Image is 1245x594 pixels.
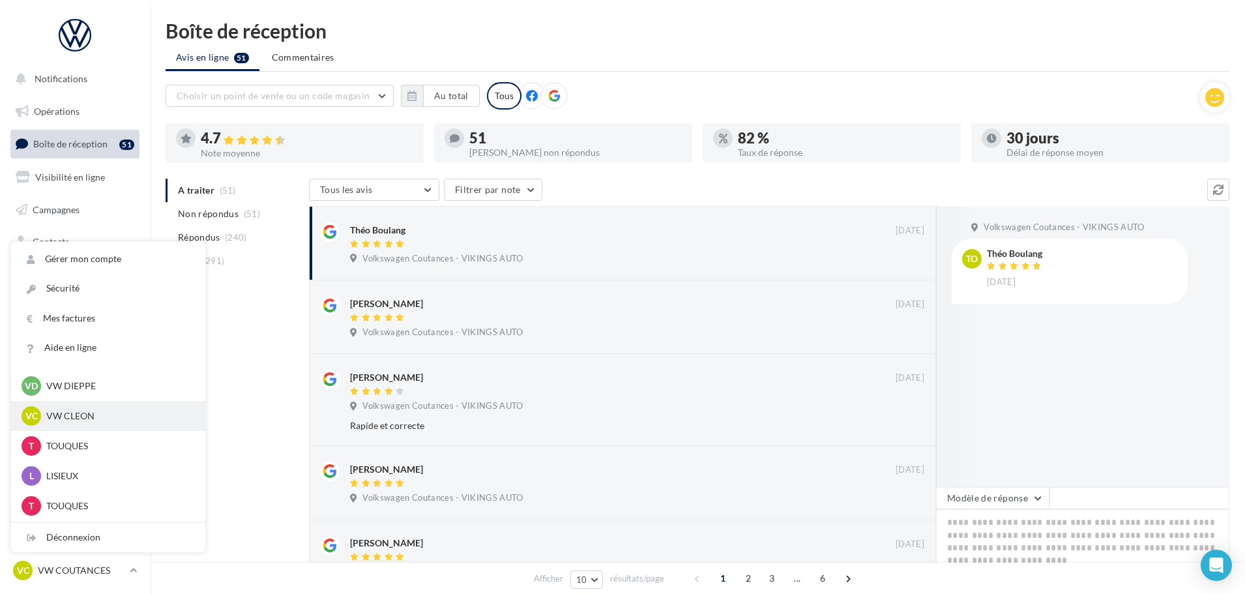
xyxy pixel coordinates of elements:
[350,419,840,432] div: Rapide et correcte
[423,85,480,107] button: Au total
[896,299,924,310] span: [DATE]
[29,469,34,483] span: L
[8,228,142,256] a: Contacts
[8,98,142,125] a: Opérations
[17,564,29,577] span: VC
[738,148,950,157] div: Taux de réponse
[34,106,80,117] span: Opérations
[8,325,142,364] a: PLV et print personnalisable
[309,179,439,201] button: Tous les avis
[178,231,220,244] span: Répondus
[46,439,190,453] p: TOUQUES
[712,568,733,589] span: 1
[362,492,523,504] span: Volkswagen Coutances - VIKINGS AUTO
[8,196,142,224] a: Campagnes
[362,400,523,412] span: Volkswagen Coutances - VIKINGS AUTO
[984,222,1144,233] span: Volkswagen Coutances - VIKINGS AUTO
[1201,550,1232,581] div: Open Intercom Messenger
[201,131,413,146] div: 4.7
[46,379,190,393] p: VW DIEPPE
[272,51,334,64] span: Commentaires
[469,148,682,157] div: [PERSON_NAME] non répondus
[350,537,423,550] div: [PERSON_NAME]
[896,539,924,550] span: [DATE]
[350,463,423,476] div: [PERSON_NAME]
[987,276,1016,288] span: [DATE]
[46,409,190,423] p: VW CLEON
[29,499,34,512] span: T
[350,297,423,310] div: [PERSON_NAME]
[46,499,190,512] p: TOUQUES
[8,369,142,408] a: Campagnes DataOnDemand
[896,225,924,237] span: [DATE]
[46,469,190,483] p: LISIEUX
[738,131,950,145] div: 82 %
[166,21,1229,40] div: Boîte de réception
[33,203,80,215] span: Campagnes
[11,333,205,363] a: Aide en ligne
[119,140,134,150] div: 51
[178,207,239,220] span: Non répondus
[35,73,87,84] span: Notifications
[896,464,924,476] span: [DATE]
[1006,131,1219,145] div: 30 jours
[896,372,924,384] span: [DATE]
[362,253,523,265] span: Volkswagen Coutances - VIKINGS AUTO
[11,304,205,333] a: Mes factures
[35,171,105,183] span: Visibilité en ligne
[8,261,142,288] a: Médiathèque
[25,379,38,393] span: VD
[761,568,782,589] span: 3
[203,256,225,266] span: (291)
[487,82,521,110] div: Tous
[401,85,480,107] button: Au total
[1006,148,1219,157] div: Délai de réponse moyen
[966,252,978,265] span: To
[38,564,124,577] p: VW COUTANCES
[225,232,247,243] span: (240)
[10,558,139,583] a: VC VW COUTANCES
[166,85,394,107] button: Choisir un point de vente ou un code magasin
[201,149,413,158] div: Note moyenne
[11,523,205,552] div: Déconnexion
[570,571,604,589] button: 10
[362,327,523,338] span: Volkswagen Coutances - VIKINGS AUTO
[8,293,142,321] a: Calendrier
[8,130,142,158] a: Boîte de réception51
[610,572,664,585] span: résultats/page
[25,409,38,423] span: VC
[8,65,137,93] button: Notifications
[244,209,260,219] span: (51)
[29,439,34,453] span: T
[350,224,405,237] div: Théo Boulang
[11,274,205,303] a: Sécurité
[11,245,205,274] a: Gérer mon compte
[812,568,833,589] span: 6
[350,371,423,384] div: [PERSON_NAME]
[576,574,587,585] span: 10
[534,572,563,585] span: Afficher
[8,164,142,191] a: Visibilité en ligne
[320,184,373,195] span: Tous les avis
[444,179,542,201] button: Filtrer par note
[33,138,108,149] span: Boîte de réception
[787,568,808,589] span: ...
[469,131,682,145] div: 51
[936,487,1049,509] button: Modèle de réponse
[33,236,69,247] span: Contacts
[177,90,370,101] span: Choisir un point de vente ou un code magasin
[987,249,1044,258] div: Théo Boulang
[738,568,759,589] span: 2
